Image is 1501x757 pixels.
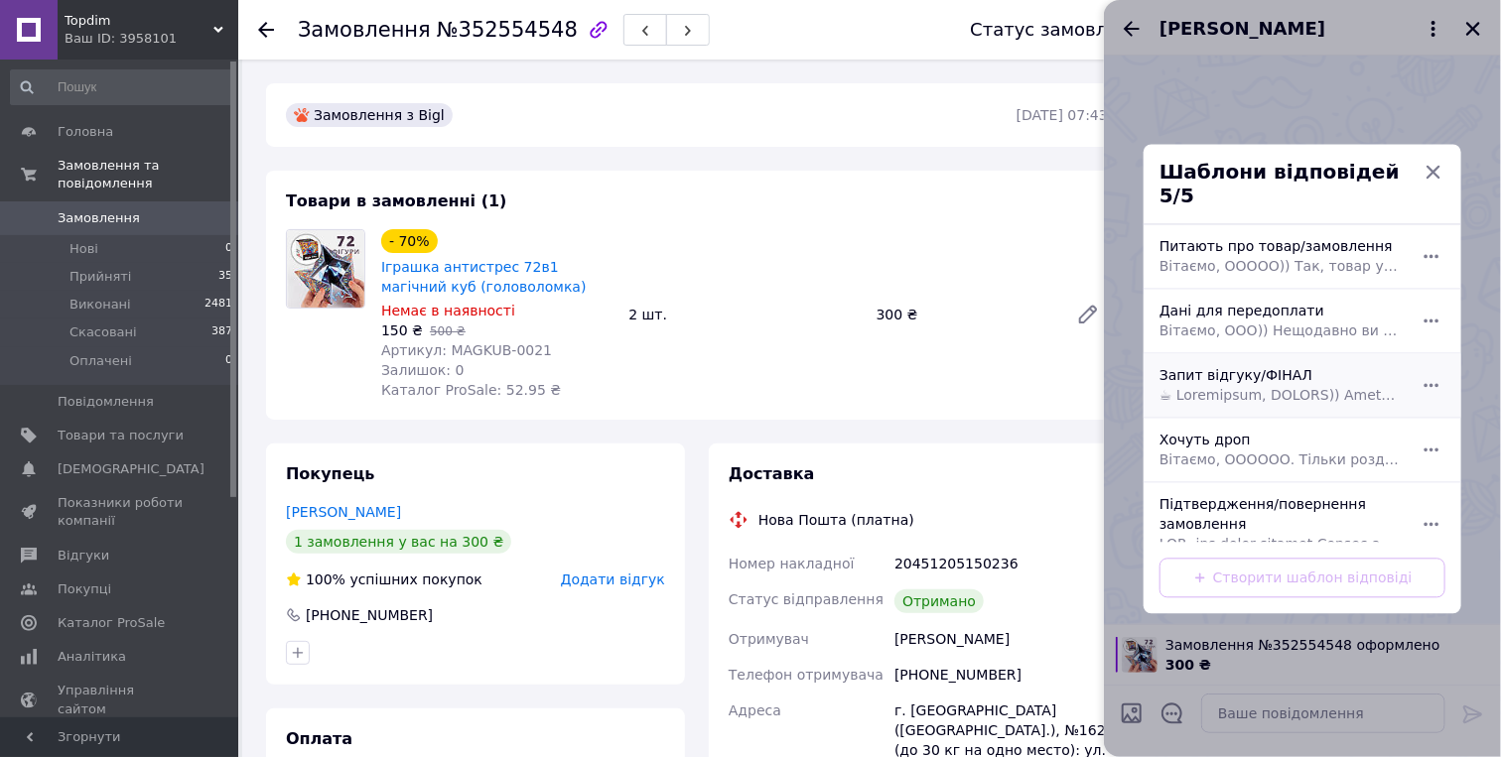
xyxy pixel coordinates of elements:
[286,504,401,520] a: [PERSON_NAME]
[58,682,184,717] span: Управління сайтом
[69,296,131,314] span: Виконані
[58,209,140,227] span: Замовлення
[298,18,431,42] span: Замовлення
[69,240,98,258] span: Нові
[286,569,482,589] div: успішних покупок
[287,230,364,308] img: Іграшка антистрес 72в1 магічний куб (головоломка)
[753,510,919,530] div: Нова Пошта (платна)
[1068,295,1108,334] a: Редагувати
[381,382,561,398] span: Каталог ProSale: 52.95 ₴
[286,191,507,210] span: Товари в замовленні (1)
[1160,256,1402,276] span: Вітаємо, ООООО)) Так, товар у наявності. Запрошуємо оформити замовлення, або зробимо це для вас, ...
[211,323,232,341] span: 387
[258,20,274,40] div: Повернутися назад
[1152,422,1410,477] div: Хочуть дроп
[890,657,1112,693] div: [PHONE_NUMBER]
[869,301,1060,328] div: 300 ₴
[729,556,855,571] span: Номер накладної
[729,464,815,483] span: Доставка
[286,729,352,748] span: Оплата
[620,301,868,328] div: 2 шт.
[970,20,1153,40] div: Статус замовлення
[225,240,232,258] span: 0
[58,157,238,192] span: Замовлення та повідомлення
[58,547,109,565] span: Відгуки
[58,614,165,632] span: Каталог ProSale
[1160,534,1402,554] span: LOR, ips dolor sitamet Consec ad elits Doei/Temp)) Incididun ut laboreet DO ma ali enimadmi ve qu...
[58,460,205,478] span: [DEMOGRAPHIC_DATA]
[286,103,453,127] div: Замовлення з Bigl
[10,69,234,105] input: Пошук
[381,342,552,358] span: Артикул: MAGKUB-0021
[58,393,154,411] span: Повідомлення
[1160,320,1402,340] span: Вітаємо, ООО)) Нещодавно ви замовили ООО та попросили надіслати реквізити для передоплати. Наводи...
[1152,293,1410,348] div: Дані для передоплати
[225,352,232,370] span: 0
[58,494,184,530] span: Показники роботи компанії
[381,259,587,295] a: Іграшка антистрес 72в1 магічний куб (головоломка)
[729,702,781,718] span: Адреса
[381,322,423,338] span: 150 ₴
[1152,357,1410,413] div: Запит відгуку/ФІНАЛ
[58,427,184,444] span: Товари та послуги
[1160,160,1422,207] span: Шаблони відповідей 5/5
[286,530,511,554] div: 1 замовлення у вас на 300 ₴
[890,546,1112,581] div: 20451205150236
[1152,486,1410,562] div: Підтвердження/повернення замовлення
[58,648,126,666] span: Аналітика
[729,591,884,607] span: Статус відправлення
[1160,385,1402,405] span: ☕ Loremipsum, DOLORS)) Ametconsect adipis / E seddoeiu t incididu utlabo etdolore Magnaa en admin...
[729,667,884,683] span: Телефон отримувача
[1160,449,1402,469] span: Вітаємо, ОООООО. Тільки роздріб та гуртові замовлення))
[890,621,1112,657] div: [PERSON_NAME]
[205,296,232,314] span: 2481
[65,30,238,48] div: Ваш ID: 3958101
[430,324,466,338] span: 500 ₴
[437,18,578,42] span: №352554548
[65,12,213,30] span: Topdim
[58,580,111,598] span: Покупці
[1017,107,1108,123] time: [DATE] 07:43
[729,631,809,647] span: Отримувач
[69,268,131,286] span: Прийняті
[304,605,435,625] div: [PHONE_NUMBER]
[1152,228,1410,284] div: Питають про товар/замовлення
[286,464,375,483] span: Покупець
[561,571,665,587] span: Додати відгук
[381,362,465,378] span: Залишок: 0
[69,323,137,341] span: Скасовані
[306,571,345,587] span: 100%
[381,229,438,253] div: - 70%
[58,123,113,141] span: Головна
[69,352,132,370] span: Оплачені
[381,303,515,318] span: Немає в наявності
[218,268,232,286] span: 35
[894,589,984,613] div: Отримано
